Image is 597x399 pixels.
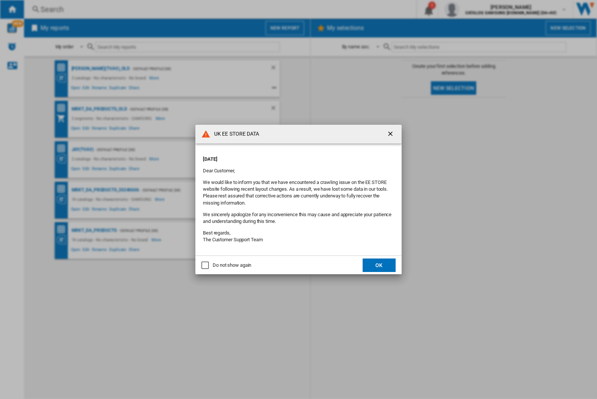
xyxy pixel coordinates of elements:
button: getI18NText('BUTTONS.CLOSE_DIALOG') [384,127,399,142]
p: Best regards, The Customer Support Team [203,230,394,243]
p: We would like to inform you that we have encountered a crawling issue on the EE STORE website fol... [203,179,394,206]
div: Do not show again [213,262,251,269]
p: Dear Customer, [203,167,394,174]
md-checkbox: Do not show again [201,262,251,269]
h4: UK EE STORE DATA [210,130,259,138]
ng-md-icon: getI18NText('BUTTONS.CLOSE_DIALOG') [387,130,396,139]
button: OK [363,259,396,272]
p: We sincerely apologize for any inconvenience this may cause and appreciate your patience and unde... [203,211,394,225]
strong: [DATE] [203,156,217,162]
